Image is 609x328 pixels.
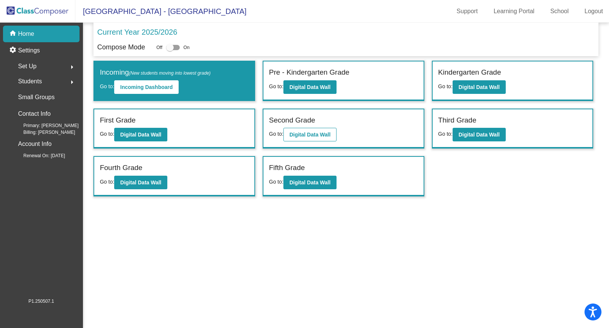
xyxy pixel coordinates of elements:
mat-icon: arrow_right [67,63,77,72]
button: Digital Data Wall [453,80,506,94]
a: School [544,5,575,17]
span: Go to: [100,179,114,185]
p: Compose Mode [97,42,145,52]
span: [GEOGRAPHIC_DATA] - [GEOGRAPHIC_DATA] [75,5,246,17]
b: Digital Data Wall [459,132,500,138]
b: Digital Data Wall [289,84,331,90]
label: Third Grade [438,115,476,126]
span: Go to: [438,83,453,89]
span: On [184,44,190,51]
p: Home [18,29,34,38]
span: Off [156,44,162,51]
p: Contact Info [18,109,50,119]
label: Second Grade [269,115,315,126]
b: Digital Data Wall [289,132,331,138]
span: Billing: [PERSON_NAME] [11,129,75,136]
label: First Grade [100,115,136,126]
label: Fifth Grade [269,162,305,173]
p: Settings [18,46,40,55]
button: Digital Data Wall [283,80,337,94]
label: Fourth Grade [100,162,142,173]
b: Digital Data Wall [120,179,161,185]
mat-icon: arrow_right [67,78,77,87]
span: Go to: [269,83,283,89]
button: Digital Data Wall [283,176,337,189]
span: (New students moving into lowest grade) [129,71,211,76]
b: Digital Data Wall [459,84,500,90]
p: Small Groups [18,92,55,103]
label: Kindergarten Grade [438,67,501,78]
span: Go to: [100,131,114,137]
button: Digital Data Wall [453,128,506,141]
span: Go to: [269,131,283,137]
p: Current Year 2025/2026 [97,26,177,38]
button: Digital Data Wall [114,128,167,141]
a: Logout [578,5,609,17]
b: Incoming Dashboard [120,84,173,90]
label: Pre - Kindergarten Grade [269,67,349,78]
label: Incoming [100,67,211,78]
a: Learning Portal [488,5,541,17]
p: Account Info [18,139,52,149]
b: Digital Data Wall [120,132,161,138]
span: Go to: [100,83,114,89]
span: Renewal On: [DATE] [11,152,65,159]
span: Set Up [18,61,37,72]
span: Students [18,76,42,87]
button: Digital Data Wall [283,128,337,141]
button: Digital Data Wall [114,176,167,189]
b: Digital Data Wall [289,179,331,185]
span: Primary: [PERSON_NAME] [11,122,79,129]
mat-icon: settings [9,46,18,55]
button: Incoming Dashboard [114,80,179,94]
span: Go to: [438,131,453,137]
a: Support [451,5,484,17]
mat-icon: home [9,29,18,38]
span: Go to: [269,179,283,185]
